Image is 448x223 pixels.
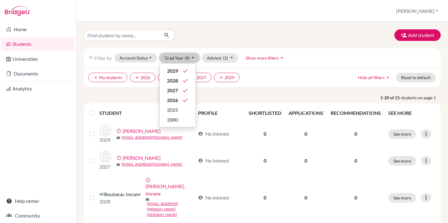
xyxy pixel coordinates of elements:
[285,147,327,174] td: 0
[99,191,141,198] img: Boubacar, Imrane
[121,162,183,167] a: [EMAIL_ADDRESS][DOMAIN_NAME]
[1,82,75,95] a: Analytics
[160,86,196,95] button: 2027done
[353,73,396,82] button: Hide all filtersarrow_drop_up
[5,6,29,16] img: Bridge-U
[167,97,178,104] span: 2026
[279,55,285,61] i: arrow_drop_up
[198,158,203,163] span: account_circle
[394,29,441,41] button: Add student
[159,63,196,127] div: Grad Year(4)
[167,87,178,94] span: 2027
[159,53,200,63] button: Grad Year(4)
[88,73,127,82] button: clearMy students
[393,5,441,17] button: [PERSON_NAME]
[380,94,401,101] strong: 1-20 of 21
[99,136,112,144] p: 2029
[84,29,159,41] input: Find student by name...
[146,198,149,201] span: mail
[116,129,123,133] span: error_outline
[327,106,385,120] th: RECOMMENDATIONS
[388,156,416,166] button: See more
[246,55,279,60] span: Show more filters
[219,75,223,80] i: clear
[116,155,123,160] span: error_outline
[135,75,139,80] i: clear
[182,78,188,84] i: done
[99,198,141,205] p: 2028
[123,154,161,162] a: [PERSON_NAME]
[202,53,238,63] button: Advisor(1)
[121,135,183,140] a: [EMAIL_ADDRESS][DOMAIN_NAME]
[245,106,285,120] th: SHORTLISTED
[331,157,381,164] p: 0
[388,193,416,203] button: See more
[198,194,229,201] div: No interest
[285,120,327,147] td: 0
[167,77,178,84] span: 2028
[160,76,196,86] button: 2028done
[116,163,120,166] span: mail
[385,74,391,80] i: arrow_drop_up
[167,67,178,75] span: 2029
[123,127,161,135] a: [PERSON_NAME]
[1,68,75,80] a: Documents
[160,105,196,115] button: 2025
[1,195,75,207] a: Help center
[396,73,436,82] button: Reset to default
[99,151,112,163] img: Boide, Cheikh
[401,94,441,101] span: students on page 1
[182,68,188,74] i: done
[1,210,75,222] a: Community
[160,66,196,76] button: 2029done
[147,201,195,218] a: [EMAIL_ADDRESS][PERSON_NAME][DOMAIN_NAME]
[1,38,75,50] a: Students
[88,55,93,60] i: filter_list
[99,106,194,120] th: STUDENT
[167,116,178,123] span: 2000
[331,130,381,137] p: 0
[331,194,381,201] p: 0
[146,183,195,197] a: [PERSON_NAME], Imrane
[158,73,183,82] button: clear2028
[240,53,290,63] button: Show more filtersarrow_drop_up
[182,97,188,103] i: done
[388,129,416,139] button: See more
[167,106,178,114] span: 2025
[198,131,203,136] span: account_circle
[116,136,120,140] span: mail
[146,178,152,183] span: error_outline
[285,174,327,221] td: 0
[94,55,112,61] span: Filter by
[182,87,188,93] i: done
[285,106,327,120] th: APPLICATIONS
[385,106,438,120] th: SEE MORE
[245,120,285,147] td: 0
[198,195,203,200] span: account_circle
[245,174,285,221] td: 0
[198,157,229,164] div: No interest
[160,95,196,105] button: 2026done
[160,115,196,125] button: 2000
[186,73,212,82] button: clear2027
[99,124,112,136] img: Ahid, Mariem
[214,73,240,82] button: clear2029
[1,53,75,65] a: Universities
[130,73,155,82] button: clear2026
[94,75,98,80] i: clear
[358,75,385,80] span: Hide all filters
[114,53,157,63] button: Account Status
[223,55,228,60] span: (1)
[1,23,75,35] a: Home
[245,147,285,174] td: 0
[185,55,190,60] span: (4)
[194,106,245,120] th: PROFILE
[198,130,229,137] div: No interest
[99,163,112,170] p: 2027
